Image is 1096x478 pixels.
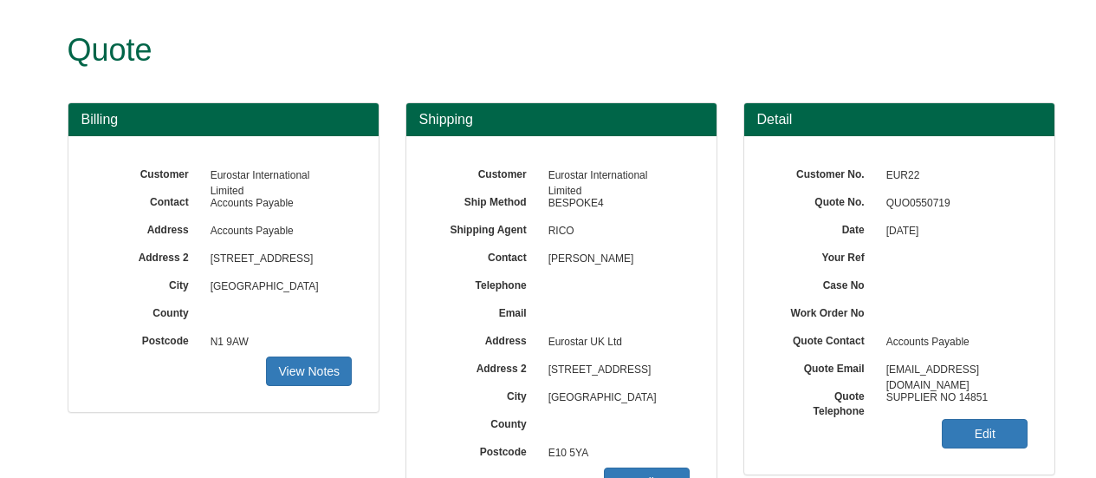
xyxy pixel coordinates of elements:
label: City [94,273,202,293]
label: Customer [432,162,540,182]
span: Eurostar UK Ltd [540,329,691,357]
h3: Billing [81,112,366,128]
span: [STREET_ADDRESS] [540,357,691,384]
label: Postcode [94,329,202,349]
span: QUO0550719 [878,190,1028,218]
label: Ship Method [432,190,540,210]
h3: Detail [757,112,1041,128]
span: Accounts Payable [202,190,353,218]
label: Shipping Agent [432,218,540,238]
label: Work Order No [770,301,878,321]
label: County [94,301,202,321]
label: Quote No. [770,190,878,210]
h3: Shipping [419,112,704,128]
span: Accounts Payable [878,329,1028,357]
label: Quote Contact [770,329,878,349]
label: Telephone [432,273,540,293]
label: Address [432,329,540,349]
span: [PERSON_NAME] [540,246,691,273]
label: Your Ref [770,246,878,265]
label: Date [770,218,878,238]
span: E10 5YA [540,440,691,468]
label: Quote Telephone [770,384,878,419]
h1: Quote [68,33,990,68]
span: N1 9AW [202,329,353,357]
label: Quote Email [770,357,878,377]
span: Eurostar International Limited [202,162,353,190]
label: City [432,384,540,404]
label: Address [94,218,202,238]
label: Contact [94,190,202,210]
span: [DATE] [878,218,1028,246]
span: [EMAIL_ADDRESS][DOMAIN_NAME] [878,357,1028,384]
span: [GEOGRAPHIC_DATA] [540,384,691,412]
label: Customer [94,162,202,182]
span: Eurostar International Limited [540,162,691,190]
span: Accounts Payable [202,218,353,246]
label: County [432,412,540,432]
label: Contact [432,246,540,265]
a: Edit [942,419,1028,449]
label: Email [432,301,540,321]
a: View Notes [266,357,352,386]
span: EUR22 [878,162,1028,190]
span: [GEOGRAPHIC_DATA] [202,273,353,301]
label: Customer No. [770,162,878,182]
span: SUPPLIER NO 14851 [878,384,1028,412]
label: Case No [770,273,878,293]
span: RICO [540,218,691,246]
span: BESPOKE4 [540,190,691,218]
label: Address 2 [432,357,540,377]
label: Address 2 [94,246,202,265]
label: Postcode [432,440,540,460]
span: [STREET_ADDRESS] [202,246,353,273]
